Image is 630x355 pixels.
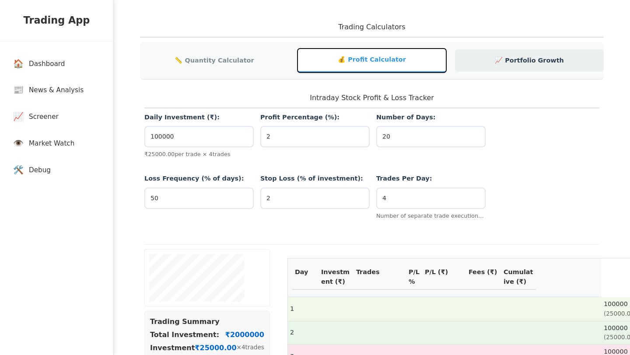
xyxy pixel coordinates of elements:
[4,157,109,183] a: 🛠️Debug
[29,85,84,95] span: News & Analysis
[13,84,24,97] span: 📰
[13,111,24,123] span: 📈
[406,265,422,290] th: P/L %
[150,317,264,327] div: Trading Summary
[260,113,370,122] label: Profit Percentage (%):
[29,112,59,122] span: Screener
[353,265,406,290] th: Trades
[144,150,254,158] div: ₹ 25000.00 per trade × 4 trades
[4,77,109,103] a: 📰News & Analysis
[376,212,486,220] div: Number of separate trade executions per day
[140,22,604,38] h2: Trading Calculators
[29,165,51,175] span: Debug
[13,58,24,70] span: 🏠
[4,131,109,157] a: 👁️Market Watch
[287,297,601,321] td: 1
[318,265,353,290] th: Investment (₹)
[260,174,370,184] label: Stop Loss (% of investment):
[376,174,486,184] label: Trades Per Day:
[466,265,501,290] th: Fees (₹)
[4,104,109,130] a: 📈Screener
[140,49,289,72] button: 📏 Quantity Calculator
[292,265,318,290] th: Day
[13,164,24,177] span: 🛠️
[9,13,105,28] h2: Trading App
[13,137,24,150] span: 👁️
[455,49,604,72] button: 📈 Portfolio Growth
[144,93,599,108] h2: Intraday Stock Profit & Loss Tracker
[287,321,601,345] td: 2
[150,330,219,340] strong: Total Investment:
[4,51,109,77] a: 🏠Dashboard
[144,113,254,122] label: Daily Investment (₹):
[422,265,466,290] th: P/L (₹)
[376,113,486,122] label: Number of Days:
[29,139,74,149] span: Market Watch
[501,265,536,290] th: Cumulative (₹)
[225,330,264,340] span: ₹ 2000000
[297,49,446,73] button: 💰 Profit Calculator
[29,59,65,69] span: Dashboard
[144,174,254,184] label: Loss Frequency (% of days):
